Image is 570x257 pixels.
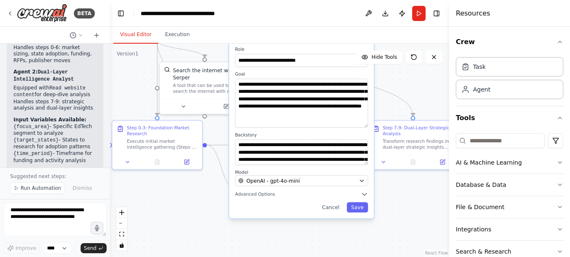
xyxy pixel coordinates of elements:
[356,50,402,64] button: Hide Tools
[158,26,196,44] button: Execution
[81,243,107,253] button: Send
[21,185,61,191] span: Run Automation
[117,50,139,57] div: Version 1
[397,157,429,166] button: No output available
[142,157,173,166] button: No output available
[13,137,97,150] li: - States to research for adoption patterns
[13,69,74,82] strong: Agent 2:
[116,240,127,251] button: toggle interactivity
[367,120,459,170] div: Step 7-9: Dual-Layer Strategic AnalysisTransform research findings into dual-layer strategic insi...
[16,245,36,252] span: Improve
[13,69,74,82] code: Dual-Layer Intelligence Analyst
[205,102,246,111] button: Open in side panel
[371,54,397,60] span: Hide Tools
[383,125,454,137] div: Step 7-9: Dual-Layer Strategic Analysis
[207,142,363,149] g: Edge from 2bceac98-8c4d-4964-a528-eafb66377477 to 47dbd1ee-db17-4d19-bb50-0c7510217531
[13,117,86,123] strong: Input Variables Available:
[127,138,198,150] div: Execute initial market intelligence gathering (Steps 0-3): - Step 0: Identify current K-12 market...
[235,169,368,175] label: Model
[141,9,235,18] nav: breadcrumb
[116,229,127,240] button: fit view
[13,45,97,64] li: Handles steps 0-6: market sizing, state adoption, funding, RFPs, publisher moves
[173,67,245,81] div: Search the internet with Serper
[68,182,96,194] button: Dismiss
[270,41,416,116] g: Edge from 8be349bc-6deb-4a20-8096-e2898645a794 to 47dbd1ee-db17-4d19-bb50-0c7510217531
[235,191,275,197] span: Advanced Options
[159,61,251,114] div: SerperDevToolSearch the internet with SerperA tool that can be used to search the internet with a...
[127,125,198,137] div: Step 0-3: Foundation Market Research
[456,218,563,240] button: Integrations
[173,83,245,94] div: A tool that can be used to search the internet with a search_query. Supports different search typ...
[164,67,170,73] img: SerperDevTool
[84,245,97,252] span: Send
[74,8,95,18] div: BETA
[113,26,158,44] button: Visual Editor
[430,157,455,166] button: Open in side panel
[116,207,127,251] div: React Flow controls
[116,218,127,229] button: zoom out
[235,47,368,52] label: Role
[473,85,490,94] div: Agent
[91,222,103,234] button: Click to speak your automation idea
[174,157,199,166] button: Open in side panel
[17,4,67,23] img: Logo
[13,150,97,164] li: - Timeframe for funding and activity analysis
[318,202,344,212] button: Cancel
[235,175,368,186] button: OpenAI - gpt-4o-mini
[154,41,161,116] g: Edge from 164f72ee-1ef3-4310-ab1a-83d76b65552b to 2bceac98-8c4d-4964-a528-eafb66377477
[431,8,442,19] button: Hide right sidebar
[456,174,563,196] button: Database & Data
[66,30,86,40] button: Switch to previous chat
[456,8,490,18] h4: Resources
[112,120,203,170] div: Step 0-3: Foundation Market ResearchExecute initial market intelligence gathering (Steps 0-3): - ...
[13,123,97,137] li: - Specific EdTech segment to analyze
[10,182,65,194] button: Run Automation
[13,99,97,112] li: Handles steps 7-9: strategic analysis and dual-layer insights
[116,207,127,218] button: zoom in
[13,85,86,98] code: Read website content
[10,173,100,180] p: Suggested next steps:
[154,41,209,58] g: Edge from 164f72ee-1ef3-4310-ab1a-83d76b65552b to 95187646-d737-4a9c-aaa5-ef843689e62a
[90,30,103,40] button: Start a new chat
[246,177,300,184] span: OpenAI - gpt-4o-mini
[13,137,59,143] code: {target_states}
[383,138,454,150] div: Transform research findings into dual-layer strategic insights (Steps 7-9): - Step 7: Analyze Pub...
[456,196,563,218] button: File & Document
[456,152,563,173] button: AI & Machine Learning
[13,85,97,99] li: Equipped with for deep-dive analysis
[13,124,50,130] code: {focus_area}
[235,191,368,198] button: Advanced Options
[425,251,448,255] a: React Flow attribution
[207,142,235,193] g: Edge from 2bceac98-8c4d-4964-a528-eafb66377477 to d5ee1b2c-792b-4c5f-a09f-cc634cf98b6c
[473,63,486,71] div: Task
[73,185,92,191] span: Dismiss
[347,202,368,212] button: Save
[235,132,368,138] label: Backstory
[456,30,563,54] button: Crew
[456,106,563,130] button: Tools
[235,71,368,77] label: Goal
[13,151,53,157] code: {time_period}
[115,8,127,19] button: Hide left sidebar
[456,54,563,106] div: Crew
[3,243,40,254] button: Improve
